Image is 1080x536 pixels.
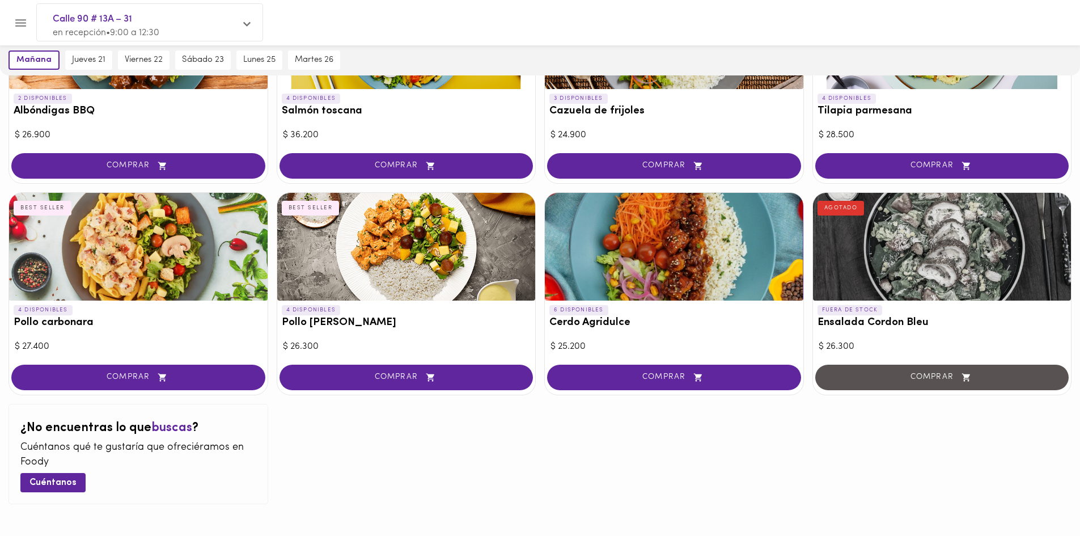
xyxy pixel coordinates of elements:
span: COMPRAR [561,373,787,382]
span: mañana [16,55,52,65]
span: Cuéntanos [29,478,77,488]
span: COMPRAR [294,373,519,382]
div: BEST SELLER [282,201,340,216]
span: martes 26 [295,55,333,65]
div: AGOTADO [818,201,865,216]
span: viernes 22 [125,55,163,65]
button: COMPRAR [11,153,265,179]
button: sábado 23 [175,50,231,70]
button: Menu [7,9,35,37]
p: 4 DISPONIBLES [14,305,73,315]
button: jueves 21 [65,50,112,70]
div: $ 27.400 [15,340,262,353]
span: sábado 23 [182,55,224,65]
button: Cuéntanos [20,473,86,492]
button: martes 26 [288,50,340,70]
span: COMPRAR [26,161,251,171]
div: $ 28.500 [819,129,1066,142]
span: COMPRAR [26,373,251,382]
button: COMPRAR [11,365,265,390]
h3: Cazuela de frijoles [549,105,799,117]
button: COMPRAR [815,153,1069,179]
span: lunes 25 [243,55,276,65]
p: 4 DISPONIBLES [818,94,876,104]
div: $ 26.900 [15,129,262,142]
p: FUERA DE STOCK [818,305,883,315]
span: buscas [151,421,192,434]
button: COMPRAR [547,153,801,179]
h3: Albóndigas BBQ [14,105,263,117]
div: $ 25.200 [550,340,798,353]
p: 4 DISPONIBLES [282,305,341,315]
h3: Pollo carbonara [14,317,263,329]
h3: Salmón toscana [282,105,531,117]
p: Cuéntanos qué te gustaría que ofreciéramos en Foody [20,441,256,470]
div: Cerdo Agridulce [545,193,803,301]
div: $ 24.900 [550,129,798,142]
span: COMPRAR [561,161,787,171]
h3: Ensalada Cordon Bleu [818,317,1067,329]
span: COMPRAR [829,161,1055,171]
button: COMPRAR [279,365,533,390]
button: COMPRAR [279,153,533,179]
div: $ 36.200 [283,129,530,142]
div: Pollo carbonara [9,193,268,301]
span: jueves 21 [72,55,105,65]
button: mañana [9,50,60,70]
h2: ¿No encuentras lo que ? [20,421,256,435]
button: lunes 25 [236,50,282,70]
p: 3 DISPONIBLES [549,94,608,104]
div: Pollo Tikka Massala [277,193,536,301]
button: COMPRAR [547,365,801,390]
div: $ 26.300 [819,340,1066,353]
h3: Pollo [PERSON_NAME] [282,317,531,329]
iframe: Messagebird Livechat Widget [1014,470,1069,525]
div: Ensalada Cordon Bleu [813,193,1071,301]
span: en recepción • 9:00 a 12:30 [53,28,159,37]
h3: Cerdo Agridulce [549,317,799,329]
p: 2 DISPONIBLES [14,94,72,104]
span: COMPRAR [294,161,519,171]
p: 4 DISPONIBLES [282,94,341,104]
div: $ 26.300 [283,340,530,353]
p: 6 DISPONIBLES [549,305,608,315]
div: BEST SELLER [14,201,71,216]
button: viernes 22 [118,50,170,70]
h3: Tilapia parmesana [818,105,1067,117]
span: Calle 90 # 13A – 31 [53,12,235,27]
